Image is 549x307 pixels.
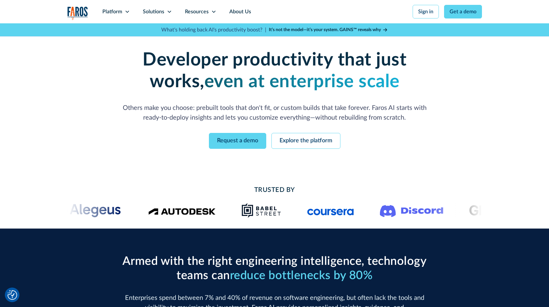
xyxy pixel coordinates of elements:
button: Cookie Settings [7,290,17,300]
div: Solutions [143,8,164,16]
img: Alegeus logo [55,203,122,218]
img: Babel Street logo png [241,203,281,218]
strong: Developer productivity that just works, [143,51,406,91]
img: Logo of the analytics and reporting company Faros. [67,6,88,20]
img: Revisit consent button [7,290,17,300]
p: Others make you choose: prebuilt tools that don't fit, or custom builds that take forever. Faros ... [119,103,430,123]
h2: Trusted By [119,185,430,195]
strong: It’s not the model—it’s your system. GAINS™ reveals why [269,28,381,32]
strong: even at enterprise scale [204,73,400,91]
div: Platform [102,8,122,16]
h2: Armed with the right engineering intelligence, technology teams can [119,254,430,282]
span: reduce bottlenecks by 80% [230,270,373,281]
a: It’s not the model—it’s your system. GAINS™ reveals why [269,27,388,33]
a: Explore the platform [271,133,340,149]
a: Get a demo [444,5,482,18]
img: Logo of the online learning platform Coursera. [307,205,354,216]
a: Request a demo [209,133,266,149]
img: Logo of the communication platform Discord. [380,204,443,217]
a: Sign in [413,5,439,18]
div: Resources [185,8,209,16]
p: What's holding back AI's productivity boost? | [161,26,266,34]
a: home [67,6,88,20]
img: Logo of the design software company Autodesk. [148,206,215,215]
